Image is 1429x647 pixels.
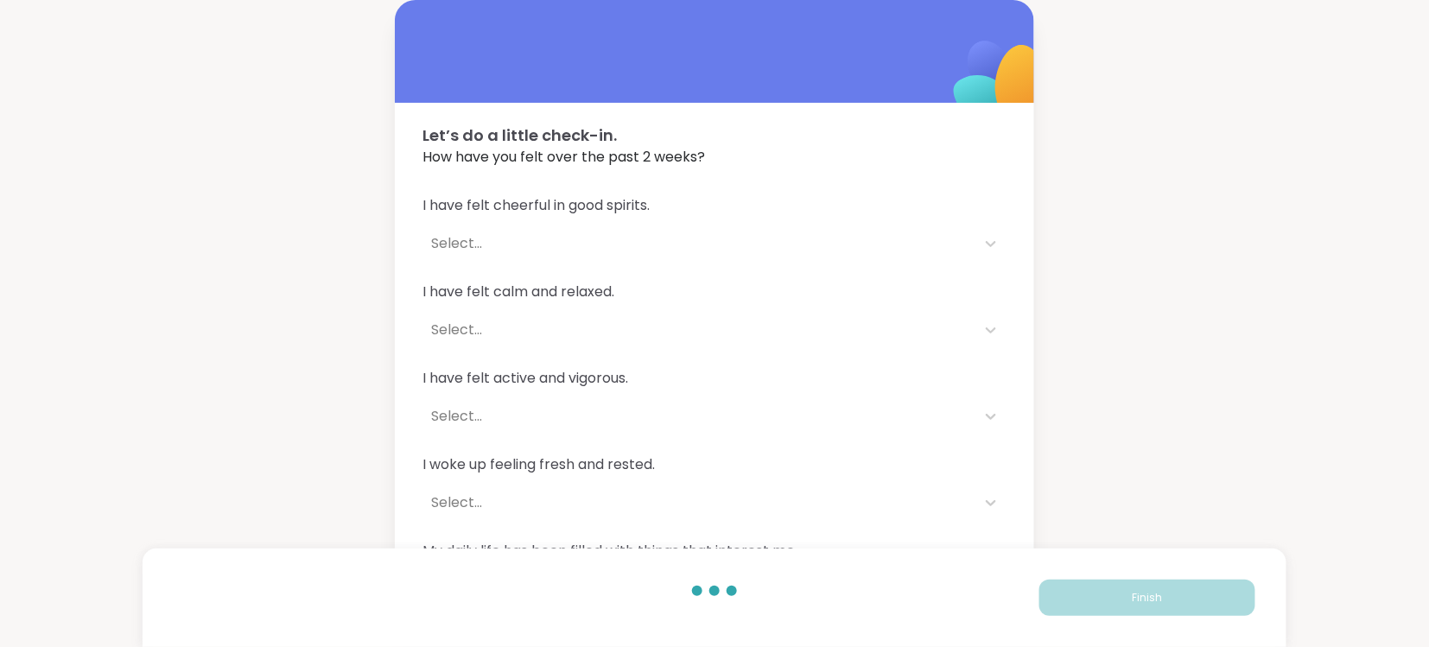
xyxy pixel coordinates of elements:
span: I have felt cheerful in good spirits. [422,195,1007,216]
span: I have felt active and vigorous. [422,368,1007,389]
span: I woke up feeling fresh and rested. [422,454,1007,475]
span: Let’s do a little check-in. [422,124,1007,147]
span: I have felt calm and relaxed. [422,282,1007,302]
button: Finish [1039,580,1255,616]
div: Select... [431,320,967,340]
div: Select... [431,492,967,513]
span: How have you felt over the past 2 weeks? [422,147,1007,168]
span: My daily life has been filled with things that interest me. [422,541,1007,561]
span: Finish [1132,590,1162,606]
div: Select... [431,406,967,427]
div: Select... [431,233,967,254]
